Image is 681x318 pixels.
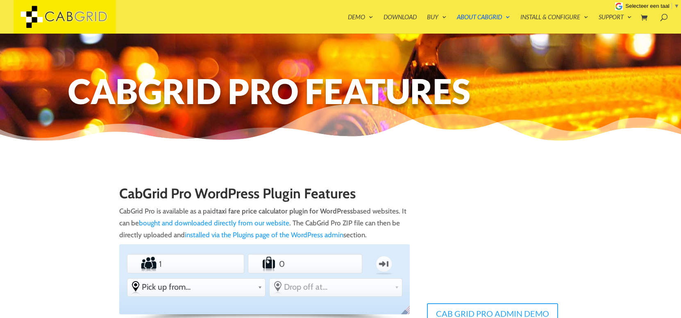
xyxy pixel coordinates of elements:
[216,207,353,215] strong: taxi fare price calculator plugin for WordPress
[157,256,214,272] input: Number of Passengers
[384,14,417,34] a: Download
[142,282,254,292] span: Pick up from...
[625,3,679,9] a: Selecteer een taal​
[457,14,510,34] a: About CabGrid
[119,205,410,241] p: CabGrid Pro is available as a paid based websites. It can be . The CabGrid Pro ZIP file can then ...
[599,14,632,34] a: Support
[14,11,116,20] a: CabGrid Taxi Plugin
[185,231,343,239] a: installed via the Plugins page of the WordPress admin
[423,219,562,297] iframe: What is Cab Grid?... Fare Price Calculator Plugin For Wordpress
[284,282,391,292] span: Drop off at...
[127,279,265,295] div: Select the place the starting address falls within
[520,14,588,34] a: Install & Configure
[427,14,447,34] a: Buy
[277,256,333,272] input: Number of Suitcases
[625,3,669,9] span: Selecteer een taal
[250,256,277,272] label: Number of Suitcases
[270,279,402,295] div: Select the place the destination address is within
[119,186,410,205] h1: CabGrid Pro WordPress Plugin Features
[139,219,289,227] a: bought and downloaded directly from our website
[68,74,613,112] h1: CabGrid Pro Features
[674,3,679,9] span: ▼
[348,14,373,34] a: Demo
[367,252,401,276] label: One-way
[128,256,157,272] label: Number of Passengers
